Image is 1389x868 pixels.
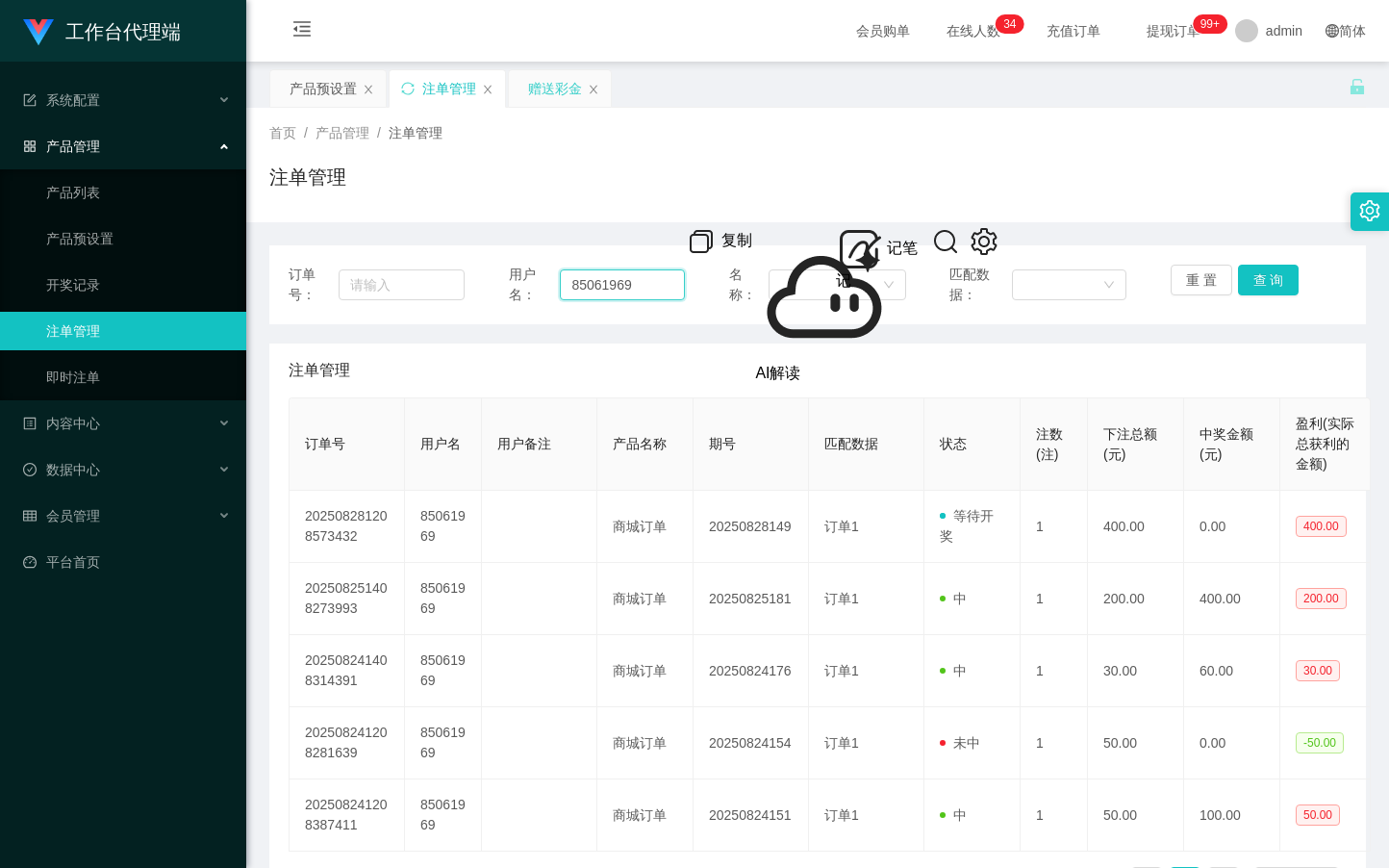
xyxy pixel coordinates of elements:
span: 订单1 [824,591,859,606]
a: 开奖记录 [46,266,231,304]
span: 注单管理 [289,359,350,382]
a: 产品列表 [46,173,231,212]
h1: 注单管理 [269,163,346,191]
i: 图标: menu-fold [269,1,335,63]
span: 系统配置 [23,92,100,108]
span: 产品管理 [23,139,100,154]
td: 商城订单 [597,635,694,707]
span: 用户名： [509,265,560,305]
span: 注数(注) [1036,426,1063,462]
div: 产品预设置 [290,70,357,107]
td: 0.00 [1184,491,1280,563]
span: 复制 [721,232,752,248]
span: / [377,125,381,140]
td: 85061969 [405,491,482,563]
td: 1 [1021,635,1088,707]
span: / [304,125,308,140]
span: 提现订单 [1137,24,1210,38]
td: 20250824176 [694,635,809,707]
i: 图标: check-circle-o [23,463,37,476]
a: 工作台代理端 [23,23,181,38]
span: 内容中心 [23,416,100,431]
i: 图标: close [588,84,599,95]
td: 0.00 [1184,707,1280,779]
h1: 工作台代理端 [65,1,181,63]
a: 产品预设置 [46,219,231,258]
img: +AUFiS6jpxfeE1VwQWUENg3barE8bF6UJVwMA4iAK71z0CdTqfT6XQ6nU6n0+l8H34A0lD0iq7aywkAAAAASUVORK5CYII= [755,226,894,365]
td: 202508241208387411 [290,779,405,852]
span: 订单1 [824,663,859,678]
span: 50.00 [1296,804,1340,826]
td: 85061969 [405,779,482,852]
button: 重 置 [1171,265,1232,295]
span: 期号 [709,436,736,451]
span: 匹配数据 [824,436,878,451]
td: 200.00 [1088,563,1184,635]
td: 400.00 [1184,563,1280,635]
i: 图标: global [1326,24,1339,38]
img: QtYUP8cfqPMfAJRDKZHrUPWhEAAAAASUVORK5CYII= [686,226,717,257]
span: 订单号 [305,436,345,451]
span: 订单1 [824,519,859,534]
input: 请输入 [339,269,465,300]
span: 中 [940,807,967,823]
sup: 984 [1193,14,1227,34]
td: 30.00 [1088,635,1184,707]
span: 状态 [940,436,967,451]
td: 商城订单 [597,491,694,563]
span: 400.00 [1296,516,1347,537]
span: 订单1 [824,807,859,823]
a: 注单管理 [46,312,231,350]
td: 202508281208573432 [290,491,405,563]
input: 请输入 [560,269,685,300]
div: 赠送彩金 [528,70,582,107]
span: -50.00 [1296,732,1344,753]
td: 1 [1021,491,1088,563]
span: 首页 [269,125,296,140]
td: 50.00 [1088,779,1184,852]
span: 数据中心 [23,462,100,477]
td: 1 [1021,707,1088,779]
span: 产品管理 [316,125,369,140]
span: 下注总额(元) [1103,426,1157,462]
td: 20250824154 [694,707,809,779]
i: 图标: close [363,84,374,95]
i: 图标: appstore-o [23,140,37,153]
a: 图标: dashboard平台首页 [23,543,231,581]
img: note_menu_logo.png [836,226,882,272]
i: 图标: close [482,84,493,95]
span: 200.00 [1296,588,1347,609]
span: 用户名 [420,436,461,451]
td: 50.00 [1088,707,1184,779]
i: 图标: unlock [1349,78,1366,95]
i: 图标: sync [401,82,415,95]
span: 用户备注 [497,436,551,451]
span: 等待开奖 [940,508,994,544]
td: 20250825181 [694,563,809,635]
td: 202508241408314391 [290,635,405,707]
span: 在线人数 [937,24,1010,38]
td: 85061969 [405,635,482,707]
p: 4 [1010,14,1017,34]
span: 未中 [940,735,980,751]
sup: 34 [996,14,1023,34]
td: 20250828149 [694,491,809,563]
span: 中 [940,591,967,606]
img: V078A+5A6nx3rvGSgAAAABJRU5ErkJggg== [969,226,999,257]
td: 商城订单 [597,707,694,779]
i: 图标: profile [23,417,37,430]
img: 6JHfgLzKFOjSb3L5AAAAAASUVORK5CYII= [930,226,961,257]
button: 查 询 [1238,265,1300,295]
span: 产品名称 [613,436,667,451]
i: 图标: down [1103,279,1115,293]
td: 商城订单 [597,779,694,852]
div: 注单管理 [422,70,476,107]
td: 商城订单 [597,563,694,635]
td: 1 [1021,779,1088,852]
a: 即时注单 [46,358,231,396]
i: 图标: table [23,509,37,523]
td: 20250824151 [694,779,809,852]
i: 图标: form [23,93,37,107]
span: 订单号： [289,265,339,305]
img: logo.9652507e.png [23,19,54,46]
